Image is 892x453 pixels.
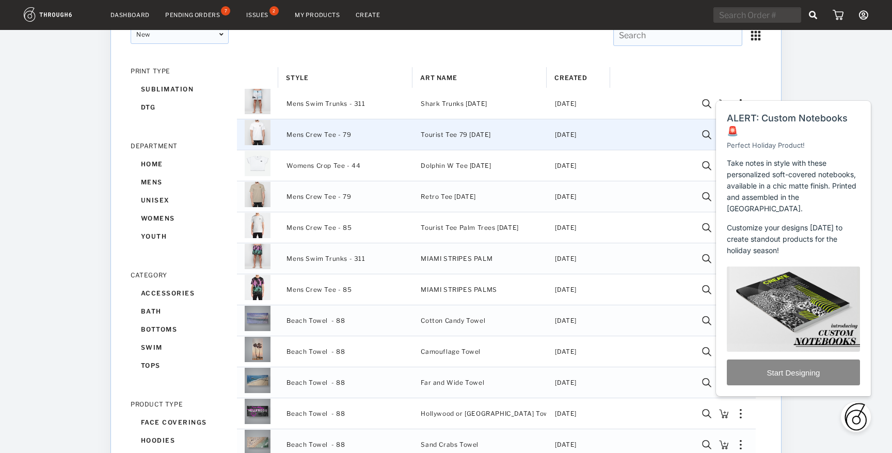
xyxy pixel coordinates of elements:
[286,438,345,451] span: Beach Towel - 88
[221,6,230,15] div: 7
[245,181,270,207] img: 1650_Thumb_72787310a9eb4622a5b3eb6892d0cf4b-650-.png
[356,11,380,19] a: Create
[286,252,365,265] span: Mens Swim Trunks - 311
[165,11,220,19] div: Pending Orders
[131,400,229,408] div: PRODUCT TYPE
[421,244,540,273] span: MIAMI STRIPES PALM
[131,320,229,338] div: bottoms
[555,159,577,173] span: [DATE]
[555,314,577,327] span: [DATE]
[555,128,577,142] span: [DATE]
[237,212,756,243] div: Press SPACE to select this row.
[421,275,540,304] span: MIAMI STRIPES PALMS
[555,221,577,235] span: [DATE]
[702,99,711,108] img: icon_search.981774d6.svg
[131,302,229,320] div: bath
[245,88,270,114] img: 1650_Thumb_7da29a5b96834c07b7c376f787ca37bf-650-.png
[131,155,229,173] div: home
[246,11,268,19] div: Issues
[245,398,270,424] img: 1650_Thumb_c2aa396c5c0b48c293bb0f1252f8d916-650-.png
[421,151,540,180] span: Dolphin W Tee [DATE]
[245,367,270,393] img: 1650_Thumb_739a360f37a34a20ab403fea772a6635-650-.png
[245,150,270,176] img: 1650_Thumb_56a52b4715744ddf822678b3a9ecff49-650-.png
[286,159,360,173] span: Womens Crop Tee - 44
[719,440,728,449] img: icon_add_to_cart.3722cea2.svg
[421,213,540,242] span: Tourist Tee Palm Trees [DATE]
[286,283,352,296] span: Mens Crew Tee - 85
[555,345,577,358] span: [DATE]
[131,227,229,245] div: youth
[554,74,587,82] span: Created
[165,10,231,20] a: Pending Orders7
[269,6,279,15] div: 2
[131,356,229,374] div: tops
[131,191,229,209] div: unisex
[237,305,756,336] div: Press SPACE to select this row.
[740,409,742,418] img: meatball_vertical.0c7b41df.svg
[237,336,756,367] div: Press SPACE to select this row.
[237,119,756,150] div: Press SPACE to select this row.
[286,97,365,111] span: Mens Swim Trunks - 311
[286,345,345,358] span: Beach Towel - 88
[286,74,308,82] span: Style
[237,274,756,305] div: Press SPACE to select this row.
[421,120,540,149] span: Tourist Tee 79 [DATE]
[237,398,756,429] div: Press SPACE to select this row.
[613,25,742,46] input: Search
[245,243,270,269] img: 1263_Thumb_eb208447c7ec42afbba7967ed89ea579-263-.png
[131,413,229,431] div: face coverings
[131,431,229,449] div: hoodies
[246,10,279,20] a: Issues2
[555,190,577,204] span: [DATE]
[131,338,229,356] div: swim
[286,190,351,204] span: Mens Crew Tee - 79
[237,367,756,398] div: Press SPACE to select this row.
[286,376,345,389] span: Beach Towel - 88
[295,11,340,19] a: My Products
[555,438,577,451] span: [DATE]
[131,173,229,191] div: mens
[555,252,577,265] span: [DATE]
[750,30,761,41] img: icon_grid.a00f4c4d.svg
[245,305,270,331] img: 1650_Thumb_0daccf71a09a41c584e55755c2ef0f71-650-.png
[713,7,801,23] input: Search Order #
[420,74,457,82] span: Art Name
[555,376,577,389] span: [DATE]
[421,399,540,428] span: Hollywood or [GEOGRAPHIC_DATA] Towel
[555,283,577,296] span: [DATE]
[286,221,352,235] span: Mens Crew Tee - 85
[110,11,150,19] a: Dashboard
[702,254,711,263] img: icon_search.981774d6.svg
[131,25,229,44] div: New
[237,181,756,212] div: Press SPACE to select this row.
[131,284,229,302] div: accessories
[286,128,351,142] span: Mens Crew Tee - 79
[702,316,711,325] img: icon_search.981774d6.svg
[286,314,345,327] span: Beach Towel - 88
[702,130,711,139] img: icon_search.981774d6.svg
[421,368,540,397] span: Far and Wide Towel
[702,347,711,356] img: icon_search.981774d6.svg
[24,7,95,22] img: logo.1c10ca64.svg
[719,409,728,418] img: icon_add_to_cart.3722cea2.svg
[555,407,577,420] span: [DATE]
[237,150,756,181] div: Press SPACE to select this row.
[702,192,711,201] img: icon_search.981774d6.svg
[421,182,540,211] span: Retro Tee [DATE]
[245,274,270,300] img: 1263_Thumb_599fe47701a34146ab09ef32e4f003f9-263-.png
[131,271,229,279] div: CATEGORY
[237,243,756,274] div: Press SPACE to select this row.
[245,119,270,145] img: 1650_Thumb_2fee4f6d619141fc9f4d2b03a69f3e0c-650-.png
[740,440,742,449] img: meatball_vertical.0c7b41df.svg
[702,285,711,294] img: icon_search.981774d6.svg
[702,161,711,170] img: icon_search.981774d6.svg
[711,99,877,401] iframe: Help Scout Beacon - Messages and Notifications
[131,80,229,98] div: sublimation
[131,142,229,150] div: DEPARTMENT
[702,378,711,387] img: icon_search.981774d6.svg
[131,98,229,116] div: dtg
[131,67,229,75] div: PRINT TYPE
[245,212,270,238] img: 1650_Thumb_956be212050c4c02a9548f906e93a5c7-650-.png
[702,440,711,449] img: icon_search.981774d6.svg
[245,336,270,362] img: 1650_Thumb_c591516b79c1424d96643d91b0720a12-650-.png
